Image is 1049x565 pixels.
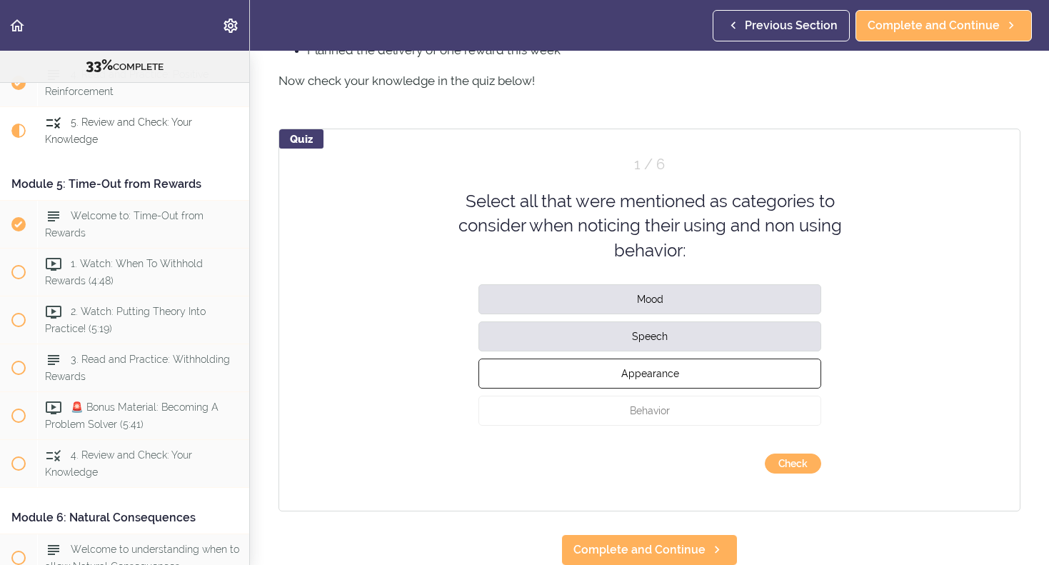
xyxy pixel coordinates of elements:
button: Behavior [478,396,821,426]
span: Complete and Continue [573,541,706,559]
svg: Settings Menu [222,17,239,34]
span: Speech [632,331,668,342]
button: Mood [478,284,821,314]
span: Complete and Continue [868,17,1000,34]
a: Previous Section [713,10,850,41]
span: 🚨 Bonus Material: Becoming A Problem Solver (5:41) [45,401,219,429]
div: Select all that were mentioned as categories to consider when noticing their using and non using ... [443,189,857,263]
span: 4. Read and Practice: Positive Reinforcement [45,69,209,97]
span: 2. Watch: Putting Theory Into Practice! (5:19) [45,306,206,334]
span: 1. Watch: When To Withhold Rewards (4:48) [45,259,203,286]
div: Quiz [279,129,323,149]
span: 5. Review and Check: Your Knowledge [45,117,192,145]
span: Now check your knowledge in the quiz below! [278,74,535,88]
span: 33% [86,56,113,74]
span: Mood [636,294,663,305]
a: Complete and Continue [855,10,1032,41]
button: submit answer [765,454,821,474]
button: Appearance [478,359,821,389]
span: Previous Section [745,17,838,34]
svg: Back to course curriculum [9,17,26,34]
span: Welcome to: Time-Out from Rewards [45,211,204,239]
span: 4. Review and Check: Your Knowledge [45,449,192,477]
span: Appearance [621,368,678,379]
div: COMPLETE [18,56,231,75]
span: 3. Read and Practice: Withholding Rewards [45,354,230,381]
span: Behavior [630,405,670,416]
button: Speech [478,321,821,351]
div: Question 1 out of 6 [478,154,821,175]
